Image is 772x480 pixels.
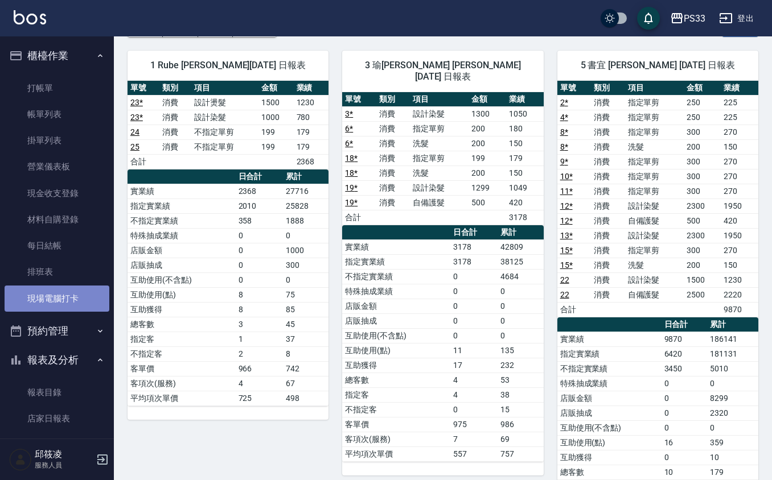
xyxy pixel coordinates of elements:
td: 指定實業績 [128,198,236,213]
td: 8 [236,287,284,302]
td: 2300 [684,228,721,243]
td: 300 [684,184,721,198]
td: 725 [236,391,284,405]
th: 金額 [684,81,721,96]
td: 150 [721,139,758,154]
th: 日合計 [450,225,498,240]
td: 消費 [376,136,410,151]
td: 3178 [450,254,498,269]
td: 0 [498,313,543,328]
th: 累計 [707,317,758,332]
td: 指定單剪 [625,184,684,198]
td: 232 [498,358,543,373]
span: 5 書宜 [PERSON_NAME] [DATE] 日報表 [571,60,745,71]
td: 店販抽成 [557,405,662,420]
td: 179 [707,465,758,479]
td: 7 [450,432,498,446]
td: 自備護髮 [410,195,469,210]
a: 營業儀表板 [5,154,109,180]
td: 店販抽成 [128,258,236,272]
td: 3450 [662,361,708,376]
td: 設計染髮 [625,228,684,243]
td: 27716 [283,184,328,198]
td: 270 [721,125,758,139]
td: 自備護髮 [625,213,684,228]
a: 材料自購登錄 [5,206,109,233]
td: 店販金額 [128,243,236,258]
td: 合計 [128,154,159,169]
td: 0 [236,243,284,258]
td: 消費 [591,139,625,154]
td: 實業績 [557,332,662,346]
td: 不指定實業績 [557,361,662,376]
td: 420 [721,213,758,228]
td: 消費 [591,198,625,213]
table: a dense table [557,81,758,317]
button: 預約管理 [5,316,109,346]
td: 消費 [376,180,410,195]
td: 指定單剪 [625,110,684,125]
th: 項目 [625,81,684,96]
th: 業績 [721,81,758,96]
td: 2320 [707,405,758,420]
a: 排班表 [5,259,109,285]
th: 項目 [191,81,258,96]
button: 櫃檯作業 [5,41,109,71]
td: 150 [506,136,544,151]
td: 11 [450,343,498,358]
td: 53 [498,373,543,387]
td: 780 [294,110,329,125]
td: 6420 [662,346,708,361]
td: 不指定單剪 [191,139,258,154]
h5: 邱筱凌 [35,449,93,460]
th: 類別 [159,81,191,96]
td: 消費 [591,110,625,125]
td: 0 [498,299,543,313]
td: 0 [450,299,498,313]
td: 指定單剪 [410,121,469,136]
td: 5010 [707,361,758,376]
button: save [637,7,660,30]
a: 報表目錄 [5,379,109,405]
td: 0 [662,376,708,391]
td: 42809 [498,239,543,254]
td: 186141 [707,332,758,346]
td: 200 [684,258,721,272]
td: 指定單剪 [410,151,469,165]
td: 270 [721,184,758,198]
td: 0 [662,391,708,405]
td: 消費 [591,169,625,184]
td: 200 [684,139,721,154]
td: 實業績 [128,184,236,198]
td: 0 [236,258,284,272]
td: 0 [662,450,708,465]
th: 累計 [498,225,543,240]
td: 1000 [283,243,328,258]
td: 1230 [721,272,758,287]
td: 200 [469,136,506,151]
td: 10 [662,465,708,479]
span: 3 瑜[PERSON_NAME] [PERSON_NAME] [DATE] 日報表 [356,60,529,82]
td: 200 [469,121,506,136]
td: 2 [236,346,284,361]
td: 消費 [159,110,191,125]
td: 0 [236,272,284,287]
table: a dense table [128,81,328,169]
td: 消費 [376,195,410,210]
td: 8 [236,302,284,317]
div: PS33 [684,11,705,26]
td: 指定單剪 [625,125,684,139]
table: a dense table [342,225,543,462]
td: 特殊抽成業績 [128,228,236,243]
td: 0 [450,284,498,299]
p: 服務人員 [35,460,93,470]
td: 不指定實業績 [342,269,450,284]
th: 項目 [410,92,469,107]
th: 日合計 [662,317,708,332]
td: 4 [236,376,284,391]
table: a dense table [128,169,328,406]
td: 1950 [721,228,758,243]
td: 消費 [376,121,410,136]
td: 總客數 [342,373,450,387]
td: 店販金額 [557,391,662,405]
